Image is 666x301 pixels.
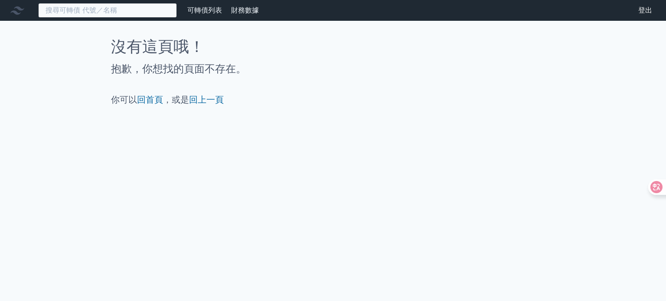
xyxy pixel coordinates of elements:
a: 回上一頁 [189,94,224,105]
a: 登出 [631,3,659,17]
h1: 沒有這頁哦！ [111,38,555,55]
a: 回首頁 [137,94,163,105]
a: 財務數據 [231,6,259,14]
h2: 抱歉，你想找的頁面不存在。 [111,62,555,76]
input: 搜尋可轉債 代號／名稱 [38,3,177,18]
p: 你可以 ，或是 [111,94,555,106]
a: 可轉債列表 [187,6,222,14]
